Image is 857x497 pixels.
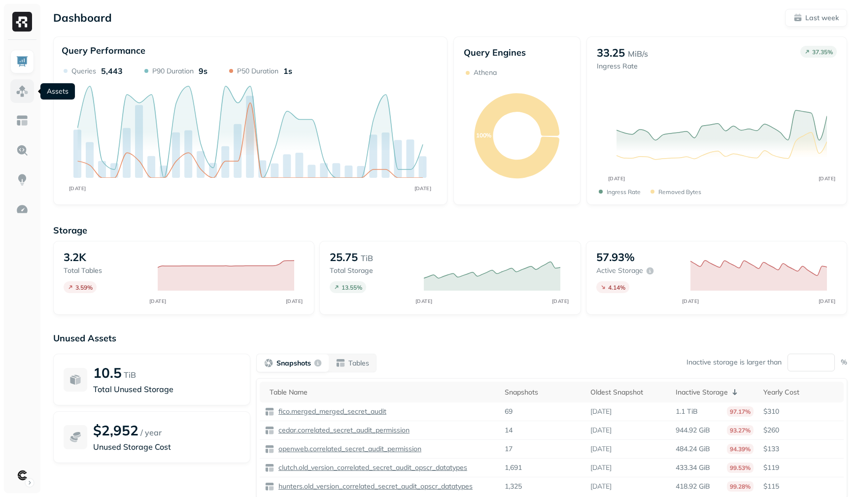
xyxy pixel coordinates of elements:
p: 433.34 GiB [676,463,710,472]
p: $133 [763,444,839,454]
div: Yearly Cost [763,388,839,397]
p: 1,325 [505,482,522,491]
p: 93.27% [727,425,754,435]
p: 13.55 % [342,284,362,291]
p: Storage [53,225,847,236]
p: $260 [763,426,839,435]
img: table [265,444,274,454]
p: 3.59 % [75,284,93,291]
img: table [265,407,274,417]
p: P50 Duration [237,66,278,76]
p: 3.2K [64,250,86,264]
p: Total tables [64,266,148,275]
p: Total storage [330,266,414,275]
p: 69 [505,407,513,416]
tspan: [DATE] [414,185,432,191]
img: Optimization [16,203,29,216]
p: [DATE] [590,407,612,416]
img: table [265,426,274,435]
p: Unused Storage Cost [93,441,240,453]
tspan: [DATE] [552,298,569,304]
tspan: [DATE] [608,175,625,182]
p: TiB [361,252,373,264]
p: 944.92 GiB [676,426,710,435]
tspan: [DATE] [149,298,166,304]
p: 9s [199,66,207,76]
p: $115 [763,482,839,491]
a: clutch.old_version_correlated_secret_audit_opscr_datatypes [274,463,467,472]
p: Tables [348,359,369,368]
p: [DATE] [590,444,612,454]
div: Assets [40,83,75,99]
p: % [841,358,847,367]
p: Total Unused Storage [93,383,240,395]
p: 484.24 GiB [676,444,710,454]
p: 97.17% [727,406,754,417]
p: / year [140,427,162,438]
p: openweb.correlated_secret_audit_permission [276,444,421,454]
p: 33.25 [597,46,625,60]
p: 418.92 GiB [676,482,710,491]
a: hunters.old_version_correlated_secret_audit_opscr_datatypes [274,482,473,491]
p: [DATE] [590,463,612,472]
p: Snapshots [276,359,311,368]
p: Query Performance [62,45,145,56]
p: clutch.old_version_correlated_secret_audit_opscr_datatypes [276,463,467,472]
p: Removed bytes [658,188,701,196]
p: 37.35 % [812,48,833,56]
p: fico.merged_merged_secret_audit [276,407,386,416]
tspan: [DATE] [818,298,835,304]
p: 1.1 TiB [676,407,698,416]
p: Active storage [596,266,643,275]
a: openweb.correlated_secret_audit_permission [274,444,421,454]
tspan: [DATE] [682,298,699,304]
img: table [265,482,274,492]
p: $310 [763,407,839,416]
text: 100% [476,132,491,139]
p: Unused Assets [53,332,847,344]
p: Ingress Rate [597,62,648,71]
p: 94.39% [727,444,754,454]
p: 5,443 [101,66,123,76]
p: $119 [763,463,839,472]
p: 14 [505,426,513,435]
p: $2,952 [93,422,138,439]
tspan: [DATE] [69,185,86,191]
a: fico.merged_merged_secret_audit [274,407,386,416]
img: Assets [16,85,29,98]
p: 1s [283,66,292,76]
p: 10.5 [93,364,122,381]
p: 99.53% [727,463,754,473]
p: 57.93% [596,250,635,264]
p: TiB [124,369,136,381]
p: Ingress Rate [607,188,641,196]
p: cedar.correlated_secret_audit_permission [276,426,410,435]
tspan: [DATE] [415,298,433,304]
p: Athena [474,68,497,77]
button: Last week [785,9,847,27]
p: 17 [505,444,513,454]
p: Inactive Storage [676,388,728,397]
tspan: [DATE] [285,298,303,304]
p: 99.28% [727,481,754,492]
a: cedar.correlated_secret_audit_permission [274,426,410,435]
p: P90 Duration [152,66,194,76]
img: Query Explorer [16,144,29,157]
p: Queries [71,66,96,76]
p: Query Engines [464,47,571,58]
p: MiB/s [628,48,648,60]
div: Oldest Snapshot [590,388,666,397]
div: Snapshots [505,388,580,397]
p: 4.14 % [608,284,625,291]
p: [DATE] [590,482,612,491]
p: Inactive storage is larger than [686,358,782,367]
p: 25.75 [330,250,358,264]
img: table [265,463,274,473]
img: Clutch [15,468,29,482]
img: Ryft [12,12,32,32]
img: Insights [16,173,29,186]
p: 1,691 [505,463,522,472]
p: Last week [805,13,839,23]
p: [DATE] [590,426,612,435]
img: Asset Explorer [16,114,29,127]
